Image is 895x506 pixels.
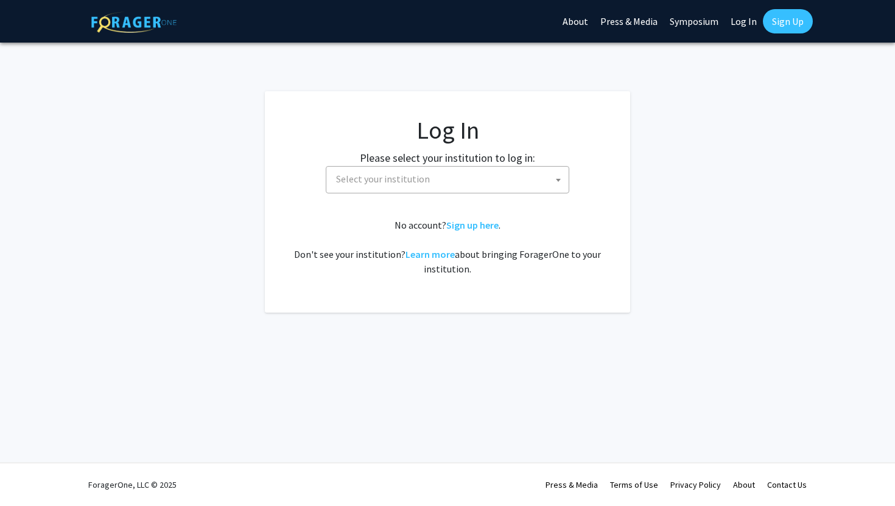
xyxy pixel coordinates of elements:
[446,219,499,231] a: Sign up here
[360,150,535,166] label: Please select your institution to log in:
[91,12,177,33] img: ForagerOne Logo
[326,166,569,193] span: Select your institution
[670,479,721,490] a: Privacy Policy
[733,479,755,490] a: About
[289,218,606,276] div: No account? . Don't see your institution? about bringing ForagerOne to your institution.
[610,479,658,490] a: Terms of Use
[331,167,569,192] span: Select your institution
[763,9,813,33] a: Sign Up
[405,248,455,260] a: Learn more about bringing ForagerOne to your institution
[546,479,598,490] a: Press & Media
[88,463,177,506] div: ForagerOne, LLC © 2025
[336,173,430,185] span: Select your institution
[767,479,807,490] a: Contact Us
[289,116,606,145] h1: Log In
